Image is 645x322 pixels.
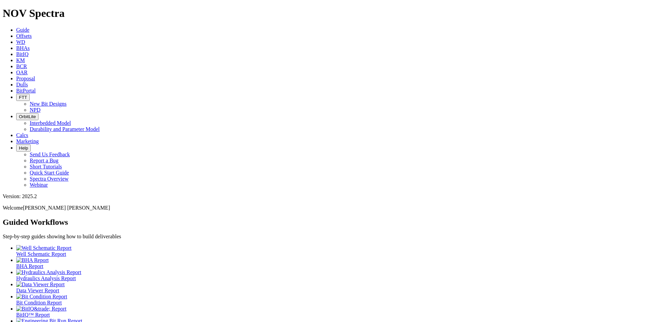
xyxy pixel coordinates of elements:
a: Bit Condition Report Bit Condition Report [16,294,642,305]
span: [PERSON_NAME] [PERSON_NAME] [23,205,110,211]
a: OAR [16,70,28,75]
span: FTT [19,95,27,100]
a: Report a Bug [30,158,58,163]
img: Hydraulics Analysis Report [16,269,81,275]
img: Bit Condition Report [16,294,67,300]
button: FTT [16,94,30,101]
span: Hydraulics Analysis Report [16,275,76,281]
a: Offsets [16,33,32,39]
span: BHA Report [16,263,43,269]
a: BHAs [16,45,30,51]
a: BitPortal [16,88,36,93]
span: Well Schematic Report [16,251,66,257]
a: Calcs [16,132,28,138]
button: OrbitLite [16,113,38,120]
img: Data Viewer Report [16,281,65,288]
span: OrbitLite [19,114,36,119]
a: Spectra Overview [30,176,68,182]
a: Short Tutorials [30,164,62,169]
p: Step-by-step guides showing how to build deliverables [3,234,642,240]
p: Welcome [3,205,642,211]
a: Quick Start Guide [30,170,69,176]
a: Webinar [30,182,48,188]
img: BitIQ&trade; Report [16,306,66,312]
span: Bit Condition Report [16,300,62,305]
a: New Bit Designs [30,101,66,107]
a: WD [16,39,25,45]
a: Data Viewer Report Data Viewer Report [16,281,642,293]
a: Proposal [16,76,35,81]
div: Version: 2025.2 [3,193,642,199]
span: Data Viewer Report [16,288,59,293]
a: Durability and Parameter Model [30,126,100,132]
a: Marketing [16,138,39,144]
span: Help [19,145,28,151]
a: Well Schematic Report Well Schematic Report [16,245,642,257]
h2: Guided Workflows [3,218,642,227]
a: BHA Report BHA Report [16,257,642,269]
h1: NOV Spectra [3,7,642,20]
a: BitIQ&trade; Report BitIQ™ Report [16,306,642,318]
a: Interbedded Model [30,120,71,126]
a: NPD [30,107,40,113]
img: Well Schematic Report [16,245,72,251]
a: BitIQ [16,51,28,57]
a: BCR [16,63,27,69]
span: BitIQ™ Report [16,312,50,318]
button: Help [16,144,31,152]
a: Send Us Feedback [30,152,70,157]
a: Hydraulics Analysis Report Hydraulics Analysis Report [16,269,642,281]
a: Guide [16,27,29,33]
a: Dulls [16,82,28,87]
a: KM [16,57,25,63]
img: BHA Report [16,257,49,263]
